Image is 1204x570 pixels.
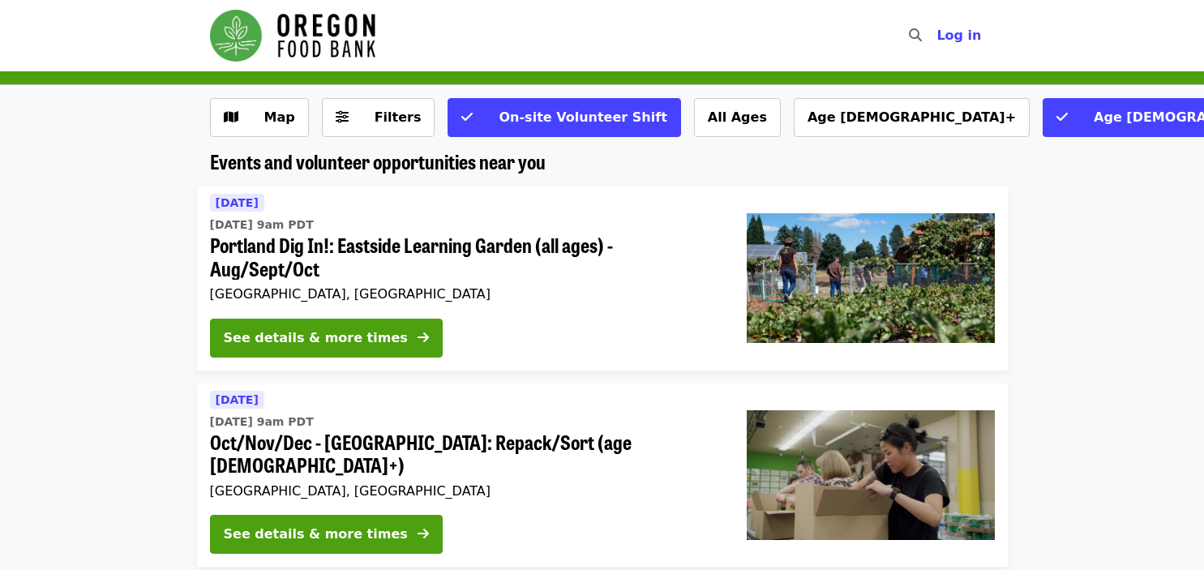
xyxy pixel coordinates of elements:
[923,19,994,52] button: Log in
[936,28,981,43] span: Log in
[909,28,922,43] i: search icon
[197,186,1008,371] a: See details for "Portland Dig In!: Eastside Learning Garden (all ages) - Aug/Sept/Oct"
[210,234,721,281] span: Portland Dig In!: Eastside Learning Garden (all ages) - Aug/Sept/Oct
[210,515,443,554] button: See details & more times
[210,98,309,137] button: Show map view
[210,147,546,175] span: Events and volunteer opportunities near you
[224,109,238,125] i: map icon
[210,431,721,478] span: Oct/Nov/Dec - [GEOGRAPHIC_DATA]: Repack/Sort (age [DEMOGRAPHIC_DATA]+)
[210,319,443,358] button: See details & more times
[418,526,429,542] i: arrow-right icon
[794,98,1030,137] button: Age [DEMOGRAPHIC_DATA]+
[336,109,349,125] i: sliders-h icon
[216,196,259,209] span: [DATE]
[216,393,259,406] span: [DATE]
[210,216,314,234] time: [DATE] 9am PDT
[224,328,408,348] div: See details & more times
[210,483,721,499] div: [GEOGRAPHIC_DATA], [GEOGRAPHIC_DATA]
[461,109,473,125] i: check icon
[1056,109,1068,125] i: check icon
[375,109,422,125] span: Filters
[694,98,781,137] button: All Ages
[322,98,435,137] button: Filters (0 selected)
[747,213,995,343] img: Portland Dig In!: Eastside Learning Garden (all ages) - Aug/Sept/Oct organized by Oregon Food Bank
[418,330,429,345] i: arrow-right icon
[224,525,408,544] div: See details & more times
[264,109,295,125] span: Map
[932,16,945,55] input: Search
[499,109,666,125] span: On-site Volunteer Shift
[448,98,680,137] button: On-site Volunteer Shift
[210,414,314,431] time: [DATE] 9am PDT
[210,286,721,302] div: [GEOGRAPHIC_DATA], [GEOGRAPHIC_DATA]
[747,410,995,540] img: Oct/Nov/Dec - Portland: Repack/Sort (age 8+) organized by Oregon Food Bank
[197,384,1008,568] a: See details for "Oct/Nov/Dec - Portland: Repack/Sort (age 8+)"
[210,10,375,62] img: Oregon Food Bank - Home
